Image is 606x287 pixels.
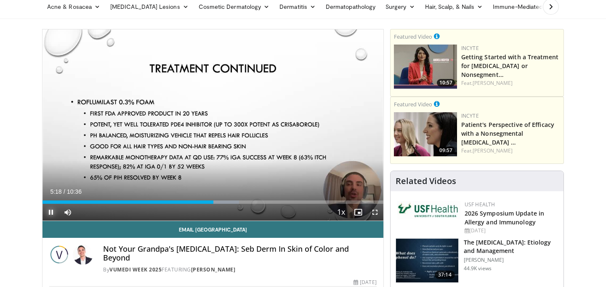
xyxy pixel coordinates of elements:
span: 09:57 [437,147,455,154]
div: By FEATURING [103,266,377,274]
button: Pause [43,204,59,221]
h4: Related Videos [396,176,456,186]
img: e02a99de-beb8-4d69-a8cb-018b1ffb8f0c.png.150x105_q85_crop-smart_upscale.jpg [394,45,457,89]
span: 10:36 [67,188,82,195]
img: 2c48d197-61e9-423b-8908-6c4d7e1deb64.png.150x105_q85_crop-smart_upscale.jpg [394,112,457,156]
span: / [64,188,65,195]
div: Progress Bar [43,200,383,204]
div: [DATE] [353,279,376,286]
a: 37:14 The [MEDICAL_DATA]: Etiology and Management [PERSON_NAME] 44.9K views [396,238,558,283]
a: 2026 Symposium Update in Allergy and Immunology [465,209,544,226]
a: Patient's Perspective of Efficacy with a Nonsegmental [MEDICAL_DATA] … [461,121,554,146]
a: Incyte [461,45,479,52]
img: 6ba8804a-8538-4002-95e7-a8f8012d4a11.png.150x105_q85_autocrop_double_scale_upscale_version-0.2.jpg [397,201,460,219]
h3: The [MEDICAL_DATA]: Etiology and Management [464,238,558,255]
button: Fullscreen [367,204,383,221]
img: Avatar [73,245,93,265]
a: Getting Started with a Treatment for [MEDICAL_DATA] or Nonsegment… [461,53,558,79]
span: 37:14 [435,271,455,279]
small: Featured Video [394,100,432,108]
h4: Not Your Grandpa's [MEDICAL_DATA]: Seb Derm In Skin of Color and Beyond [103,245,377,263]
a: [PERSON_NAME] [473,147,513,154]
a: USF Health [465,201,495,208]
p: [PERSON_NAME] [464,257,558,263]
button: Playback Rate [333,204,350,221]
img: Vumedi Week 2025 [49,245,69,265]
button: Enable picture-in-picture mode [350,204,367,221]
span: 5:18 [50,188,61,195]
div: Feat. [461,79,560,87]
a: [PERSON_NAME] [473,79,513,87]
small: Featured Video [394,33,432,40]
div: [DATE] [465,227,557,234]
button: Mute [59,204,76,221]
img: c5af237d-e68a-4dd3-8521-77b3daf9ece4.150x105_q85_crop-smart_upscale.jpg [396,239,458,282]
a: [PERSON_NAME] [191,266,236,273]
span: 10:57 [437,79,455,87]
video-js: Video Player [43,29,383,221]
a: Incyte [461,112,479,119]
div: Feat. [461,147,560,155]
a: Email [GEOGRAPHIC_DATA] [43,221,383,238]
a: Vumedi Week 2025 [109,266,162,273]
p: 44.9K views [464,265,492,272]
a: 10:57 [394,45,457,89]
a: 09:57 [394,112,457,156]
